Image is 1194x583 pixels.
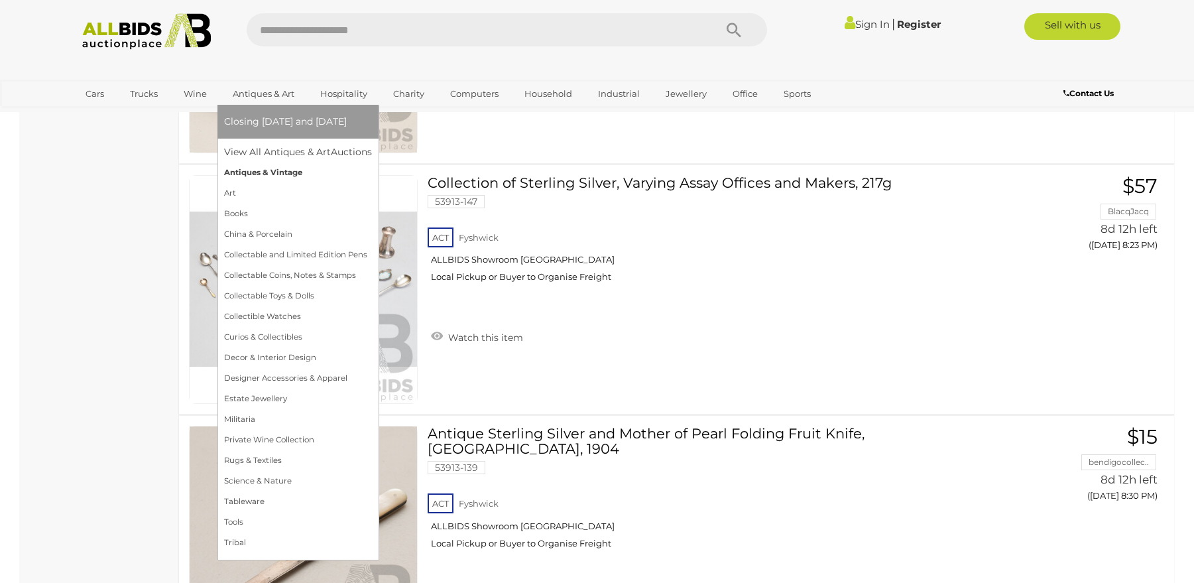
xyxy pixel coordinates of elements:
a: $57 BlacqJacq 8d 12h left ([DATE] 8:23 PM) [1018,175,1161,258]
a: Sports [775,83,819,105]
img: 53913-147a.jpg [190,176,417,403]
a: Computers [442,83,507,105]
span: Watch this item [445,332,523,344]
a: Charity [385,83,433,105]
a: Contact Us [1063,86,1117,101]
b: Contact Us [1063,88,1114,98]
a: Industrial [589,83,648,105]
a: $15 bendigocollec.. 8d 12h left ([DATE] 8:30 PM) [1018,426,1161,509]
img: Allbids.com.au [75,13,219,50]
a: Household [516,83,581,105]
a: Cars [77,83,113,105]
a: Sign In [845,18,890,31]
a: Trucks [121,83,166,105]
span: $57 [1122,174,1158,198]
span: $15 [1127,424,1158,449]
a: Sell with us [1024,13,1120,40]
a: Hospitality [312,83,376,105]
a: Antique Sterling Silver and Mother of Pearl Folding Fruit Knife, [GEOGRAPHIC_DATA], 1904 53913-13... [438,426,998,559]
a: Wine [175,83,215,105]
a: Collection of Sterling Silver, Varying Assay Offices and Makers, 217g 53913-147 ACT Fyshwick ALLB... [438,175,998,293]
button: Search [701,13,767,46]
a: Antiques & Art [224,83,303,105]
a: Office [724,83,766,105]
a: Watch this item [428,326,526,346]
span: | [892,17,895,31]
a: Jewellery [657,83,715,105]
a: Register [897,18,941,31]
a: [GEOGRAPHIC_DATA] [77,105,188,127]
